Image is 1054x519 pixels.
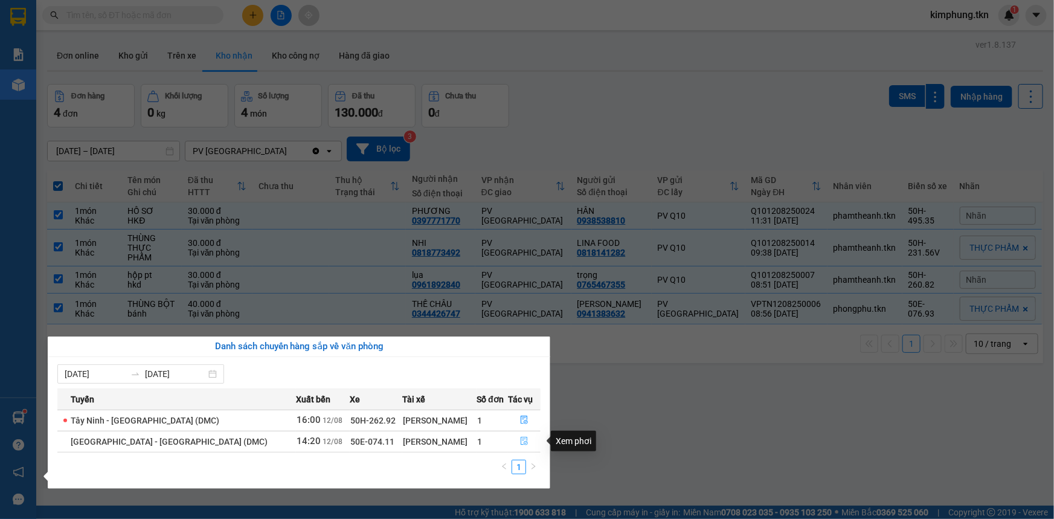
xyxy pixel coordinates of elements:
[130,369,140,379] span: swap-right
[323,437,342,446] span: 12/08
[71,393,94,406] span: Tuyến
[350,416,396,425] span: 50H-262.92
[57,340,541,354] div: Danh sách chuyến hàng sắp về văn phòng
[509,432,540,451] button: file-done
[15,88,180,128] b: GỬI : PV [GEOGRAPHIC_DATA]
[520,437,529,446] span: file-done
[350,393,360,406] span: Xe
[350,437,394,446] span: 50E-074.11
[297,436,321,446] span: 14:20
[551,431,596,451] div: Xem phơi
[477,437,482,446] span: 1
[477,416,482,425] span: 1
[403,435,476,448] div: [PERSON_NAME]
[71,416,219,425] span: Tây Ninh - [GEOGRAPHIC_DATA] (DMC)
[402,393,425,406] span: Tài xế
[145,367,206,381] input: Đến ngày
[297,414,321,425] span: 16:00
[530,463,537,470] span: right
[323,416,342,425] span: 12/08
[501,463,508,470] span: left
[520,416,529,425] span: file-done
[71,437,268,446] span: [GEOGRAPHIC_DATA] - [GEOGRAPHIC_DATA] (DMC)
[508,393,533,406] span: Tác vụ
[497,460,512,474] button: left
[526,460,541,474] li: Next Page
[296,393,330,406] span: Xuất bến
[509,411,540,430] button: file-done
[113,45,505,60] li: Hotline: 1900 8153
[403,414,476,427] div: [PERSON_NAME]
[526,460,541,474] button: right
[497,460,512,474] li: Previous Page
[512,460,525,474] a: 1
[15,15,76,76] img: logo.jpg
[477,393,504,406] span: Số đơn
[113,30,505,45] li: [STREET_ADDRESS][PERSON_NAME]. [GEOGRAPHIC_DATA], Tỉnh [GEOGRAPHIC_DATA]
[512,460,526,474] li: 1
[65,367,126,381] input: Từ ngày
[130,369,140,379] span: to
